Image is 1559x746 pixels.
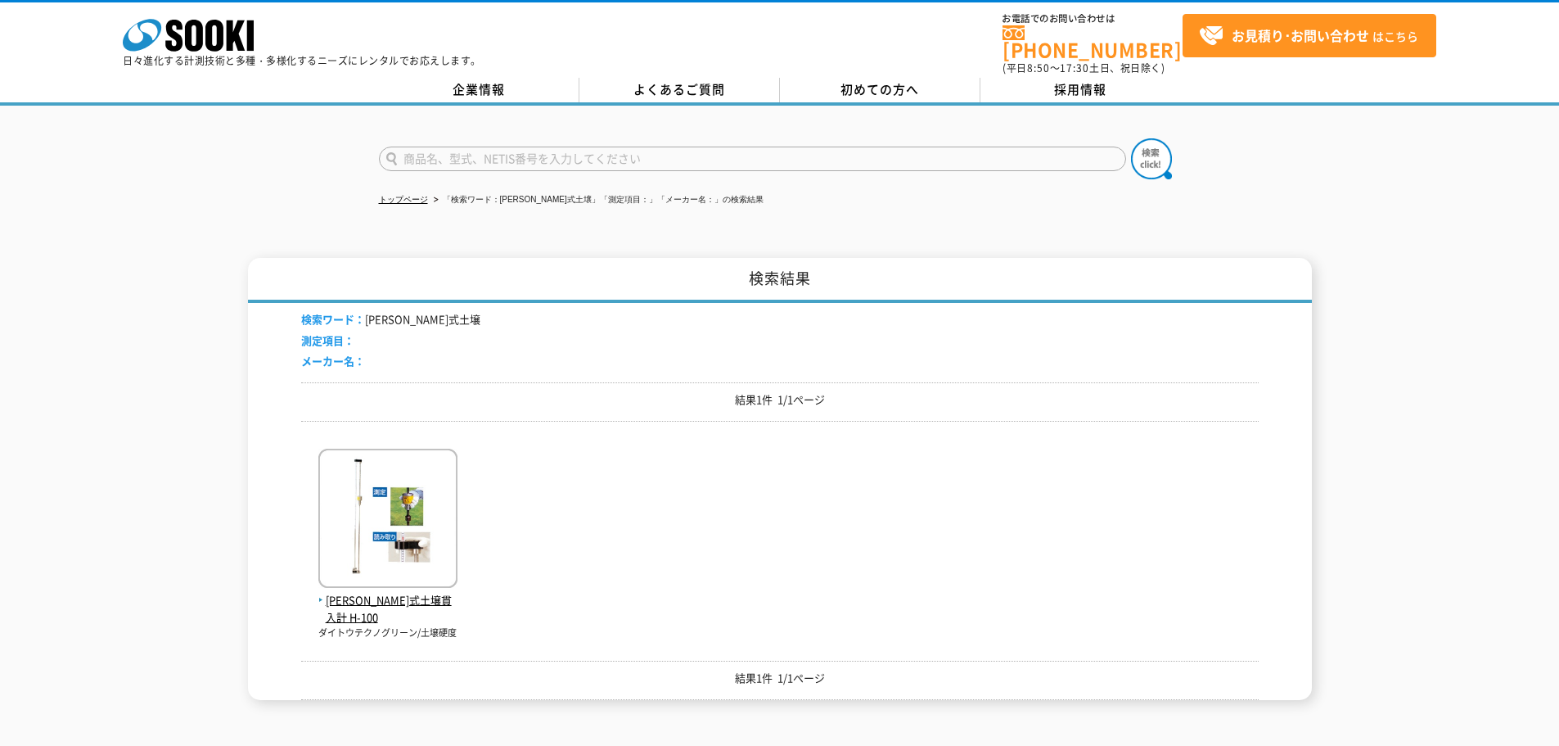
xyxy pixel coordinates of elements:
[840,80,919,98] span: 初めての方へ
[980,78,1181,102] a: 採用情報
[379,195,428,204] a: トップページ
[318,626,457,640] p: ダイトウテクノグリーン/土壌硬度
[301,311,480,328] li: [PERSON_NAME]式土壌
[248,258,1312,303] h1: 検索結果
[1183,14,1436,57] a: お見積り･お問い合わせはこちら
[1003,14,1183,24] span: お電話でのお問い合わせは
[301,332,354,348] span: 測定項目：
[318,575,457,626] a: [PERSON_NAME]式土壌貫入計 H-100
[318,592,457,626] span: [PERSON_NAME]式土壌貫入計 H-100
[301,353,365,368] span: メーカー名：
[780,78,980,102] a: 初めての方へ
[379,78,579,102] a: 企業情報
[1131,138,1172,179] img: btn_search.png
[301,670,1259,687] p: 結果1件 1/1ページ
[123,56,481,66] p: 日々進化する計測技術と多種・多様化するニーズにレンタルでお応えします。
[430,192,764,209] li: 「検索ワード：[PERSON_NAME]式土壌」「測定項目：」「メーカー名：」の検索結果
[579,78,780,102] a: よくあるご質問
[1060,61,1089,75] span: 17:30
[1027,61,1050,75] span: 8:50
[1199,24,1418,48] span: はこちら
[301,391,1259,409] p: 結果1件 1/1ページ
[1003,61,1165,75] span: (平日 ～ 土日、祝日除く)
[379,147,1126,171] input: 商品名、型式、NETIS番号を入力してください
[1232,25,1369,45] strong: お見積り･お問い合わせ
[318,449,457,592] img: H-100
[1003,25,1183,59] a: [PHONE_NUMBER]
[301,311,365,327] span: 検索ワード：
